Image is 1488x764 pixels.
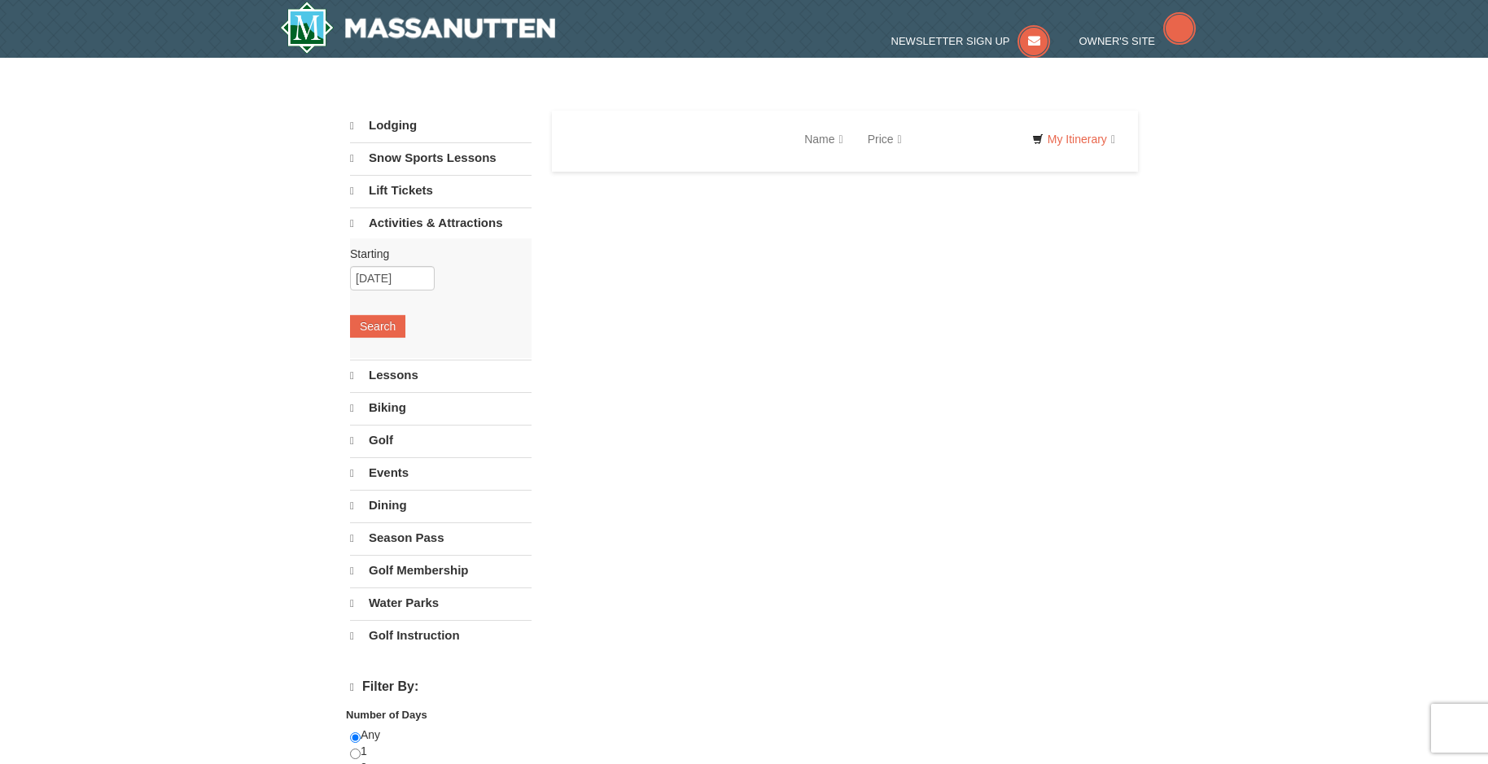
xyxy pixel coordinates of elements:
a: Lodging [350,111,532,141]
span: Owner's Site [1079,35,1156,47]
a: Massanutten Resort [280,2,555,54]
h4: Filter By: [350,679,532,695]
a: Biking [350,392,532,423]
label: Starting [350,246,519,262]
img: Massanutten Resort Logo [280,2,555,54]
a: Events [350,457,532,488]
a: Snow Sports Lessons [350,142,532,173]
span: Newsletter Sign Up [891,35,1010,47]
a: Lift Tickets [350,175,532,206]
a: Golf Instruction [350,620,532,651]
a: My Itinerary [1022,127,1126,151]
a: Dining [350,490,532,521]
a: Price [856,123,914,155]
a: Golf [350,425,532,456]
a: Golf Membership [350,555,532,586]
button: Search [350,315,405,338]
strong: Number of Days [346,709,427,721]
a: Lessons [350,360,532,391]
a: Newsletter Sign Up [891,35,1051,47]
a: Water Parks [350,587,532,618]
a: Name [792,123,855,155]
a: Season Pass [350,522,532,553]
a: Activities & Attractions [350,207,532,238]
a: Owner's Site [1079,35,1197,47]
